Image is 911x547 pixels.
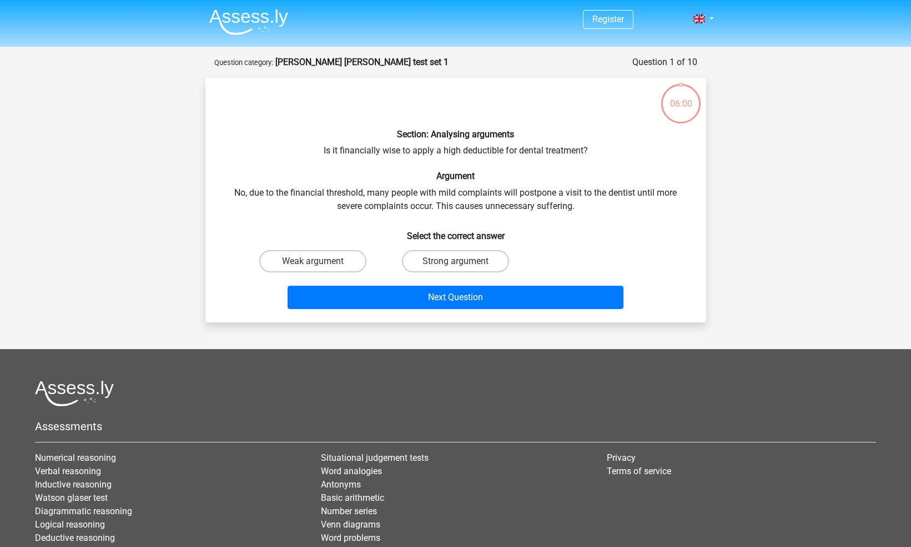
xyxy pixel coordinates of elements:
[35,493,108,503] a: Watson glaser test
[592,14,624,24] a: Register
[209,9,288,35] img: Assessly
[223,222,688,241] h6: Select the correct answer
[321,479,361,490] a: Antonyms
[275,57,449,67] strong: [PERSON_NAME] [PERSON_NAME] test set 1
[321,519,380,530] a: Venn diagrams
[288,286,623,309] button: Next Question
[321,506,377,516] a: Number series
[321,493,384,503] a: Basic arithmetic
[321,533,380,543] a: Word problems
[223,171,688,181] h6: Argument
[607,466,671,476] a: Terms of service
[321,452,429,463] a: Situational judgement tests
[660,83,702,111] div: 06:00
[223,129,688,140] h6: Section: Analysing arguments
[35,519,105,530] a: Logical reasoning
[35,533,115,543] a: Deductive reasoning
[35,380,114,406] img: Assessly logo
[35,452,116,463] a: Numerical reasoning
[210,87,702,314] div: Is it financially wise to apply a high deductible for dental treatment? No, due to the financial ...
[35,420,876,433] h5: Assessments
[214,58,273,67] small: Question category:
[402,250,509,272] label: Strong argument
[259,250,366,272] label: Weak argument
[35,466,101,476] a: Verbal reasoning
[632,56,697,69] div: Question 1 of 10
[607,452,636,463] a: Privacy
[35,506,132,516] a: Diagrammatic reasoning
[321,466,382,476] a: Word analogies
[35,479,112,490] a: Inductive reasoning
